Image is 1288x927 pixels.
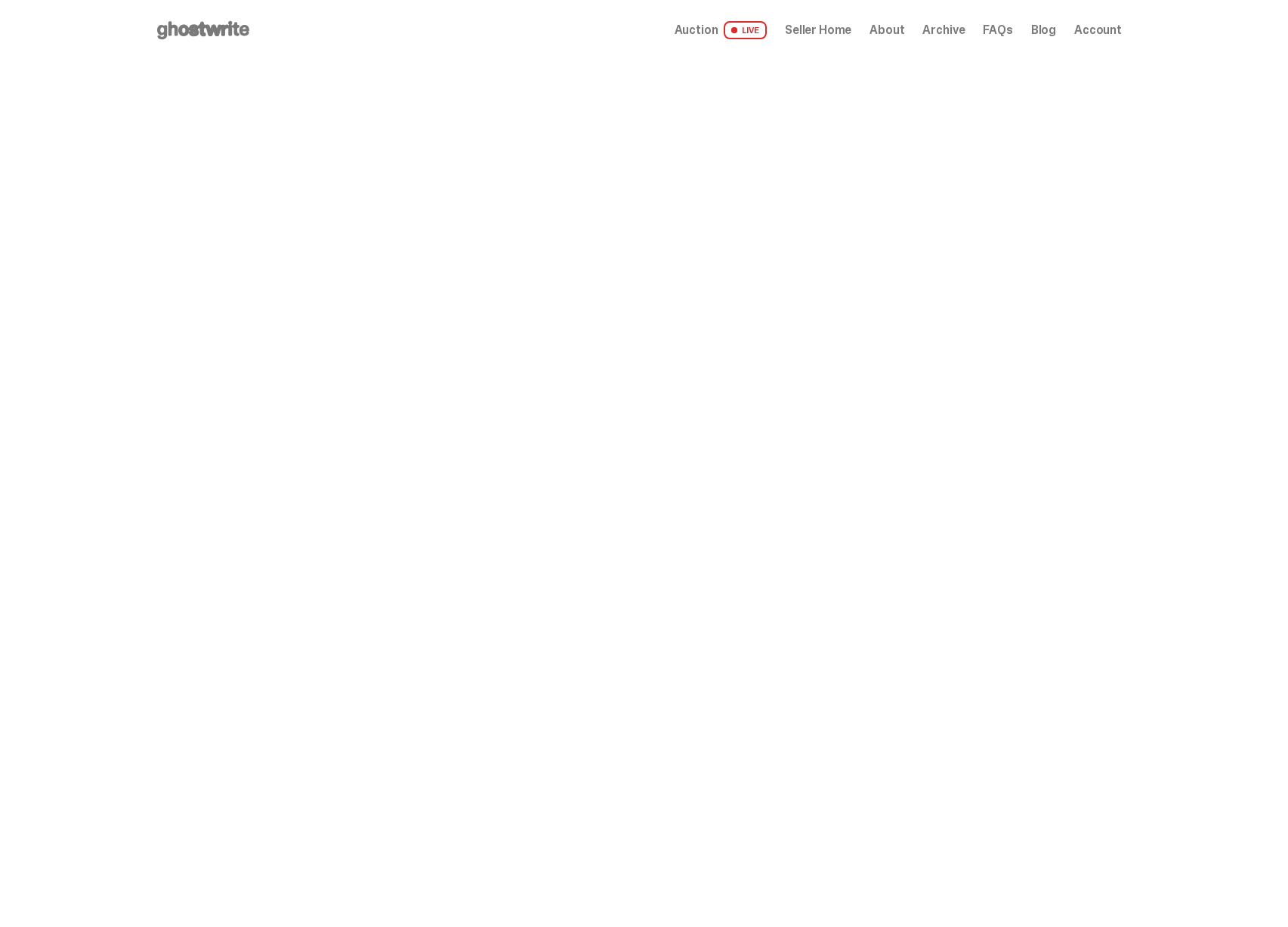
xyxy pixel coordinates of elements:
[724,21,767,39] span: LIVE
[785,24,851,36] a: Seller Home
[675,21,767,39] a: Auction LIVE
[869,24,904,36] a: About
[675,24,718,36] span: Auction
[1031,24,1056,36] a: Blog
[983,24,1012,36] a: FAQs
[1074,24,1122,36] a: Account
[922,24,965,36] a: Archive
